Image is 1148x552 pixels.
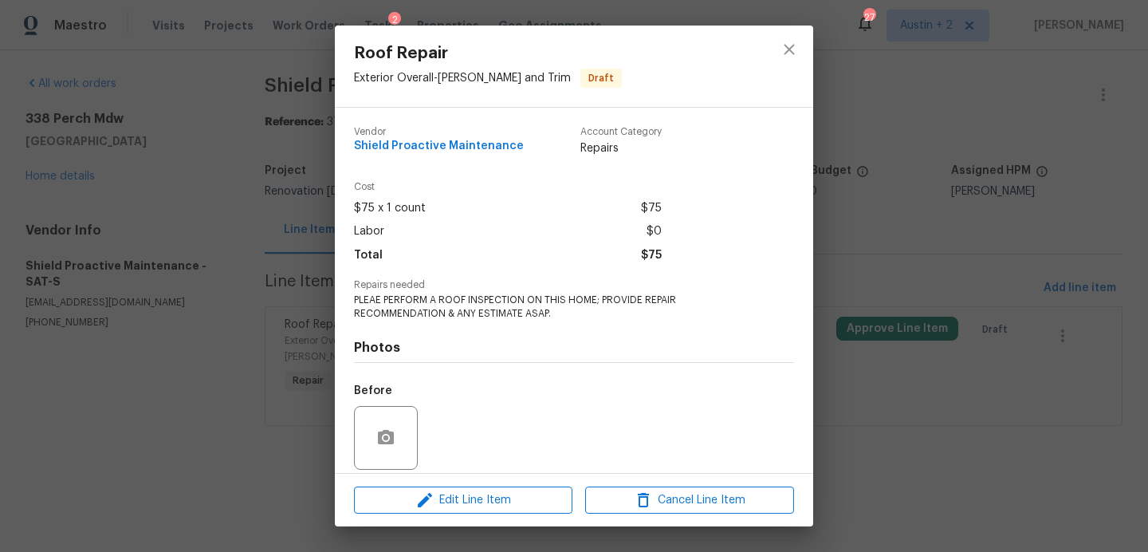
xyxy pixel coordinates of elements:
span: Repairs [580,140,662,156]
span: PLEAE PERFORM A ROOF INSPECTION ON THIS HOME; PROVIDE REPAIR RECOMMENDATION & ANY ESTIMATE ASAP. [354,294,750,321]
div: 2 [388,12,401,28]
span: Repairs needed [354,280,794,290]
span: Roof Repair [354,45,622,62]
span: Exterior Overall - [PERSON_NAME] and Trim [354,73,571,84]
span: $75 [641,197,662,220]
span: Vendor [354,127,524,137]
span: $75 x 1 count [354,197,426,220]
span: Labor [354,220,384,243]
span: Edit Line Item [359,491,568,511]
span: Account Category [580,127,662,137]
h4: Photos [354,340,794,356]
span: Draft [582,70,620,86]
button: close [770,30,808,69]
span: Total [354,244,383,267]
span: Cancel Line Item [590,491,789,511]
span: $75 [641,244,662,267]
span: Cost [354,182,662,192]
span: Shield Proactive Maintenance [354,140,524,152]
button: Edit Line Item [354,487,572,515]
div: 27 [863,10,875,26]
h5: Before [354,385,392,396]
span: $0 [647,220,662,243]
button: Cancel Line Item [585,487,794,515]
